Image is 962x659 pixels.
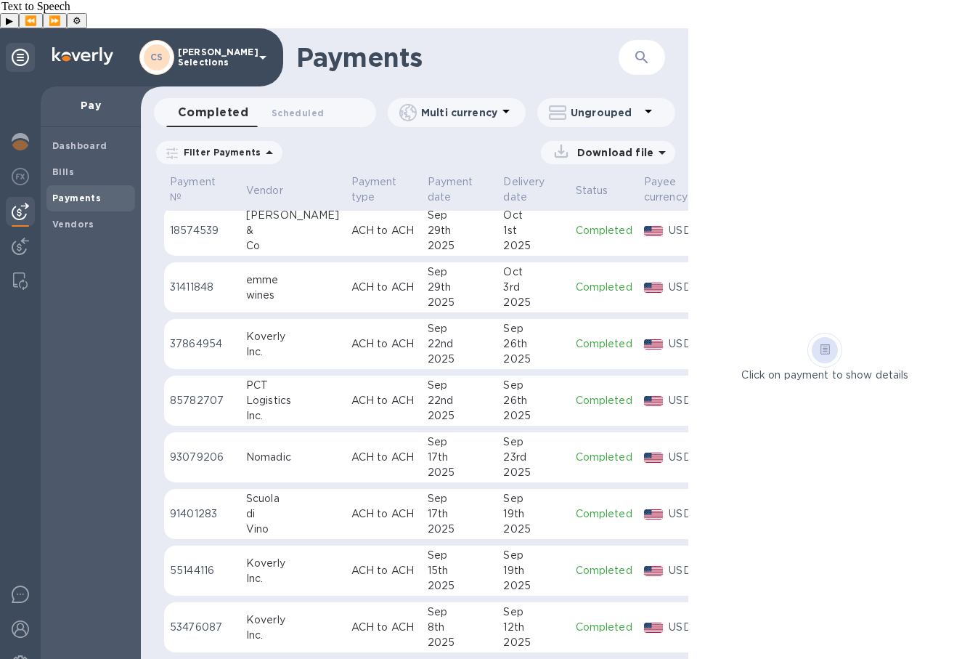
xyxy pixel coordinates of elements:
[576,563,632,578] p: Completed
[428,238,492,254] div: 2025
[576,183,627,198] span: Status
[428,434,492,450] div: Sep
[170,280,235,295] p: 31411848
[644,396,664,406] img: USD
[428,578,492,594] div: 2025
[428,174,473,205] p: Payment date
[52,193,101,203] b: Payments
[428,295,492,310] div: 2025
[178,102,248,123] span: Completed
[246,450,340,465] div: Nomadic
[428,408,492,424] div: 2025
[246,183,283,198] p: Vendor
[428,174,492,205] span: Payment date
[644,174,688,205] p: Payee currency
[246,408,340,424] div: Inc.
[503,620,563,635] div: 12th
[571,105,640,120] p: Ungrouped
[43,13,67,28] button: Forward
[428,352,492,367] div: 2025
[246,272,340,288] div: emme
[296,42,619,73] h1: Payments
[246,628,340,643] div: Inc.
[52,140,107,151] b: Dashboard
[503,605,563,620] div: Sep
[669,393,706,408] p: USD
[351,563,416,578] p: ACH to ACH
[503,393,563,408] div: 26th
[351,393,416,408] p: ACH to ACH
[351,506,416,522] p: ACH to ACH
[178,146,261,158] p: Filter Payments
[503,295,563,310] div: 2025
[428,321,492,336] div: Sep
[669,620,706,635] p: USD
[644,453,664,463] img: USD
[170,174,235,205] span: Payment №
[351,450,416,465] p: ACH to ACH
[503,280,563,295] div: 3rd
[428,393,492,408] div: 22nd
[503,321,563,336] div: Sep
[503,408,563,424] div: 2025
[669,506,706,522] p: USD
[52,166,74,177] b: Bills
[503,450,563,465] div: 23rd
[351,280,416,295] p: ACH to ACH
[428,491,492,506] div: Sep
[351,174,416,205] span: Payment type
[669,223,706,238] p: USD
[246,223,340,238] div: &
[246,344,340,360] div: Inc.
[351,620,416,635] p: ACH to ACH
[669,336,706,352] p: USD
[503,563,563,578] div: 19th
[246,208,340,223] div: [PERSON_NAME]
[428,563,492,578] div: 15th
[576,620,632,635] p: Completed
[170,450,235,465] p: 93079206
[246,522,340,537] div: Vino
[503,491,563,506] div: Sep
[644,623,664,633] img: USD
[503,352,563,367] div: 2025
[170,563,235,578] p: 55144116
[67,13,87,28] button: Settings
[428,280,492,295] div: 29th
[428,620,492,635] div: 8th
[351,223,416,238] p: ACH to ACH
[351,174,397,205] p: Payment type
[503,578,563,594] div: 2025
[576,223,632,238] p: Completed
[428,378,492,393] div: Sep
[503,264,563,280] div: Oct
[246,571,340,586] div: Inc.
[246,378,340,393] div: PCT
[428,465,492,480] div: 2025
[246,288,340,303] div: wines
[351,336,416,352] p: ACH to ACH
[170,393,235,408] p: 85782707
[170,174,216,205] p: Payment №
[428,635,492,650] div: 2025
[428,450,492,465] div: 17th
[52,47,113,65] img: Logo
[644,283,664,293] img: USD
[571,145,653,160] p: Download file
[170,223,235,238] p: 18574539
[644,509,664,519] img: USD
[503,336,563,352] div: 26th
[669,280,706,295] p: USD
[246,329,340,344] div: Koverly
[19,13,43,28] button: Previous
[644,174,706,205] span: Payee currency
[576,280,632,295] p: Completed
[576,506,632,522] p: Completed
[428,336,492,352] div: 22nd
[12,168,29,185] img: Foreign exchange
[246,491,340,506] div: Scuola
[170,506,235,522] p: 91401283
[669,450,706,465] p: USD
[644,566,664,576] img: USD
[669,563,706,578] p: USD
